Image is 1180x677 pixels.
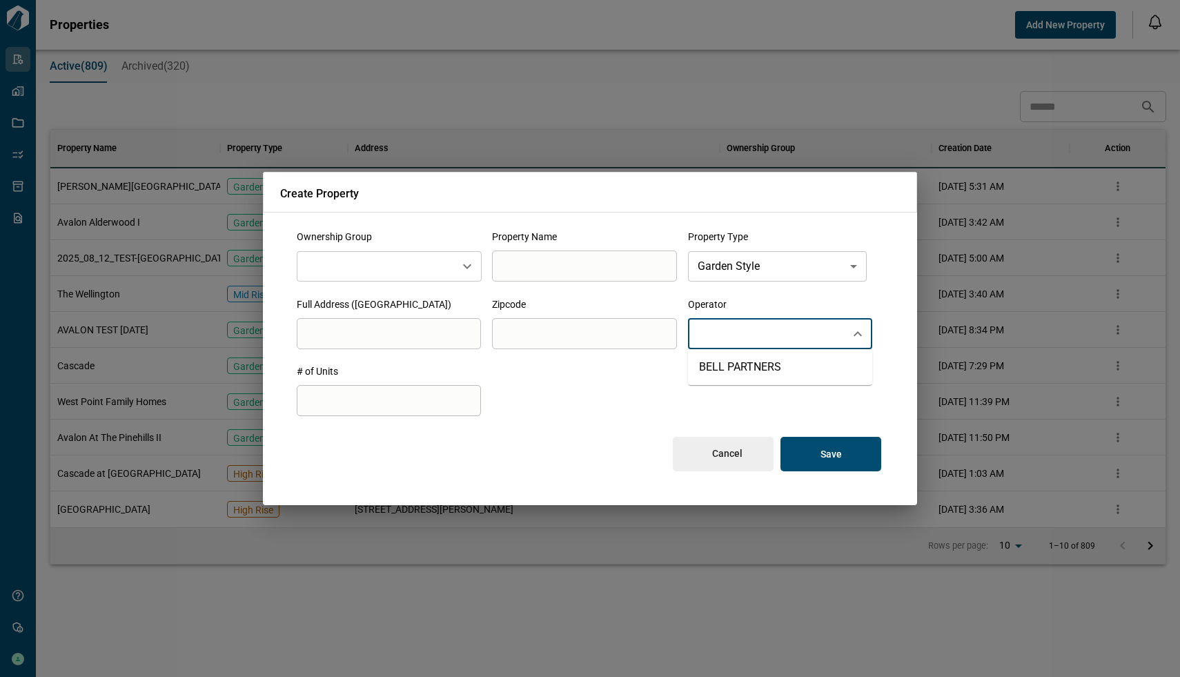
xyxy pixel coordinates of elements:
div: Garden Style [688,247,867,286]
span: Property Type [688,231,748,242]
p: Ownership group required* [306,284,472,297]
li: BELL PARTNERS [688,355,872,380]
button: Close [848,324,867,344]
span: Property Name [492,231,557,242]
span: # of Units [297,366,338,377]
p: Project name required* [502,284,667,297]
span: Ownership Group [297,231,372,242]
p: Example: [STREET_ADDRESS] [306,351,471,365]
span: Zipcode [492,299,526,310]
span: Operator [688,299,727,310]
button: Cancel [673,437,774,471]
h2: Create Property [263,172,917,213]
button: Save [780,437,881,471]
span: Full Address ([GEOGRAPHIC_DATA]) [297,299,451,310]
input: search [297,314,481,353]
p: Save [820,448,842,460]
p: Cancel [712,447,743,460]
button: Open [458,257,477,276]
input: search [492,246,676,285]
input: search [492,314,676,353]
p: Zipcode required* [502,351,667,365]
